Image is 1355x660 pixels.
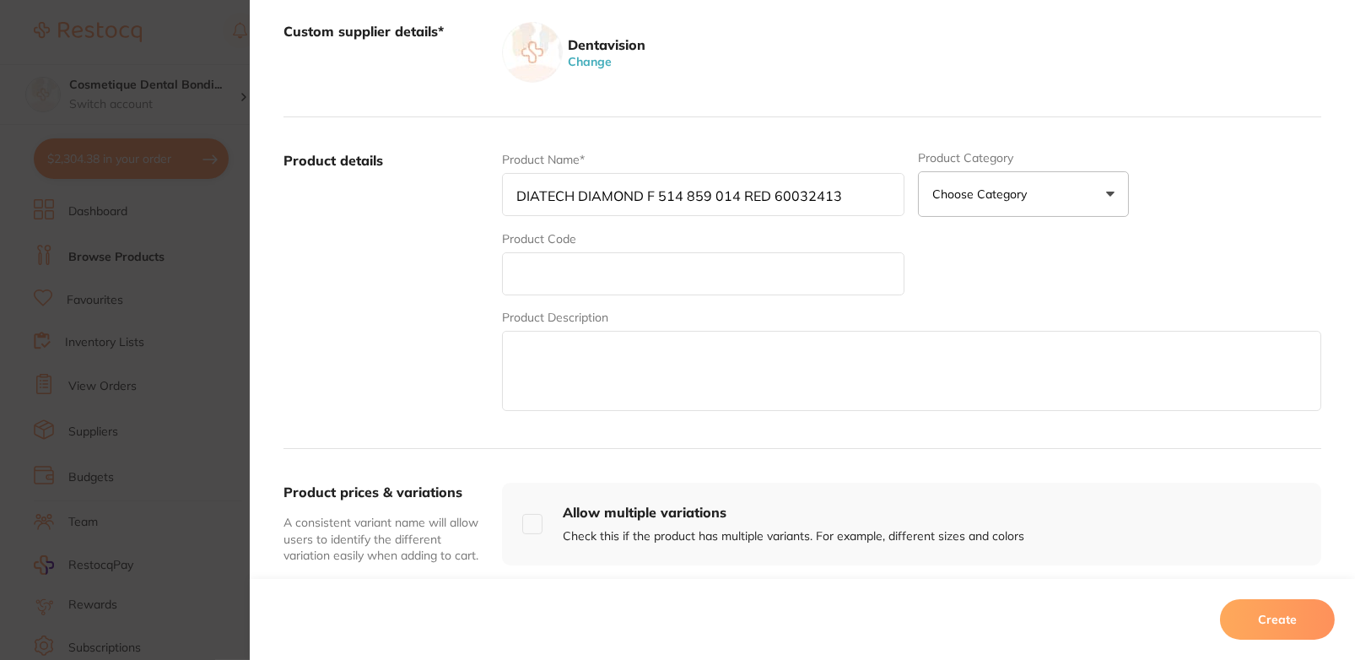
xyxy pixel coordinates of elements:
aside: Dentavision [563,35,645,54]
button: Create [1220,599,1335,640]
label: Product prices & variations [283,484,462,500]
label: Product details [283,151,489,414]
button: Change [563,54,617,69]
h4: Allow multiple variations [563,503,1024,522]
button: Choose Category [918,171,1129,217]
label: Product Description [502,311,608,324]
label: Product Name* [502,153,585,166]
label: Custom supplier details* [283,22,489,83]
p: Choose Category [932,186,1034,203]
p: A consistent variant name will allow users to identify the different variation easily when adding... [283,515,489,565]
img: supplier image [502,22,563,83]
label: Product Category [918,151,1129,165]
label: Product Code [502,232,576,246]
p: Check this if the product has multiple variants. For example, different sizes and colors [563,528,1024,545]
